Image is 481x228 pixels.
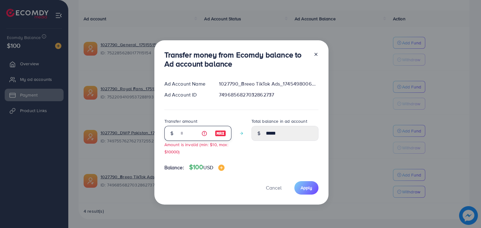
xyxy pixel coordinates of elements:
img: image [215,130,226,137]
h3: Transfer money from Ecomdy balance to Ad account balance [164,50,308,68]
label: Transfer amount [164,118,197,124]
span: USD [203,164,213,171]
small: Amount is invalid (min: $10, max: $10000) [164,141,228,155]
div: Ad Account Name [159,80,214,87]
div: 7496856827032862737 [214,91,323,98]
label: Total balance in ad account [251,118,307,124]
div: 1027790_Breeo TikTok Ads_1745498006681 [214,80,323,87]
span: Apply [301,185,312,191]
h4: $100 [189,163,225,171]
button: Cancel [258,181,289,195]
img: image [218,165,225,171]
div: Ad Account ID [159,91,214,98]
span: Balance: [164,164,184,171]
span: Cancel [266,184,282,191]
button: Apply [294,181,318,195]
